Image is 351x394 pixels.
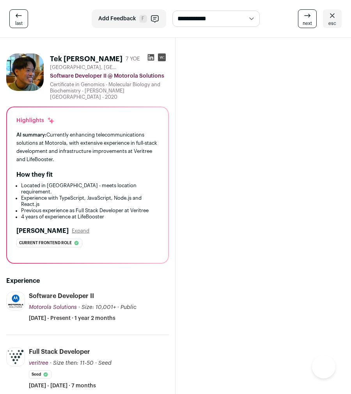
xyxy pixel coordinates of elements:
[126,55,140,63] div: 7 YOE
[16,226,69,236] h2: [PERSON_NAME]
[6,276,169,286] h2: Experience
[303,20,312,27] span: next
[21,183,159,195] li: Located in [GEOGRAPHIC_DATA] - meets location requirement.
[7,348,25,366] img: d149e015c05ee611e5f1cfcfee4b58e5587ebfbfe8762c939869ed472343ab00.jpg
[72,228,89,234] button: Expand
[16,131,159,164] div: Currently enhancing telecommunications solutions at Motorola, with extensive experience in full-s...
[21,214,159,220] li: 4 years of experience at LifeBooster
[117,303,119,311] span: ·
[16,117,55,124] div: Highlights
[50,82,169,100] div: Certificate in Genomics - Molecular Biology and Biochemistry - [PERSON_NAME][GEOGRAPHIC_DATA] - 2020
[50,53,122,64] h1: Tek [PERSON_NAME]
[29,360,48,366] span: veritree
[29,382,96,390] span: [DATE] - [DATE] · 7 months
[6,53,44,91] img: 6dfbe40699f0df746f0507ca4a09bec03f124b132cdeba6b77d557bb2091b649.jpg
[21,208,159,214] li: Previous experience as Full Stack Developer at Veritree
[9,9,28,28] a: last
[50,72,169,80] div: Software Developer II @ Motorola Solutions
[21,195,159,208] li: Experience with TypeScript, JavaScript, Node.js and React.js
[16,170,53,179] h2: How they fit
[78,305,116,310] span: · Size: 10,001+
[29,370,51,379] li: Seed
[29,348,90,356] div: Full Stack Developer
[29,314,115,322] span: [DATE] - Present · 1 year 2 months
[15,20,23,27] span: last
[312,355,335,378] iframe: Help Scout Beacon - Open
[29,305,77,310] span: Motorola Solutions
[50,360,94,366] span: · Size then: 11-50
[298,9,317,28] a: next
[50,64,120,71] span: [GEOGRAPHIC_DATA], [GEOGRAPHIC_DATA], [GEOGRAPHIC_DATA]
[121,305,136,310] span: Public
[29,292,94,300] div: Software Developer II
[19,239,72,247] span: Current frontend role
[16,132,46,137] span: AI summary:
[92,9,166,28] button: Add Feedback F
[98,15,136,23] span: Add Feedback
[323,9,342,28] a: esc
[98,360,112,366] span: Seed
[7,292,25,310] img: 479ed99e49d7bfb068db4a4c611a3b21492044bf33456da8fad80db8bdc70eb1.jpg
[328,20,336,27] span: esc
[95,359,97,367] span: ·
[139,15,147,23] span: F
